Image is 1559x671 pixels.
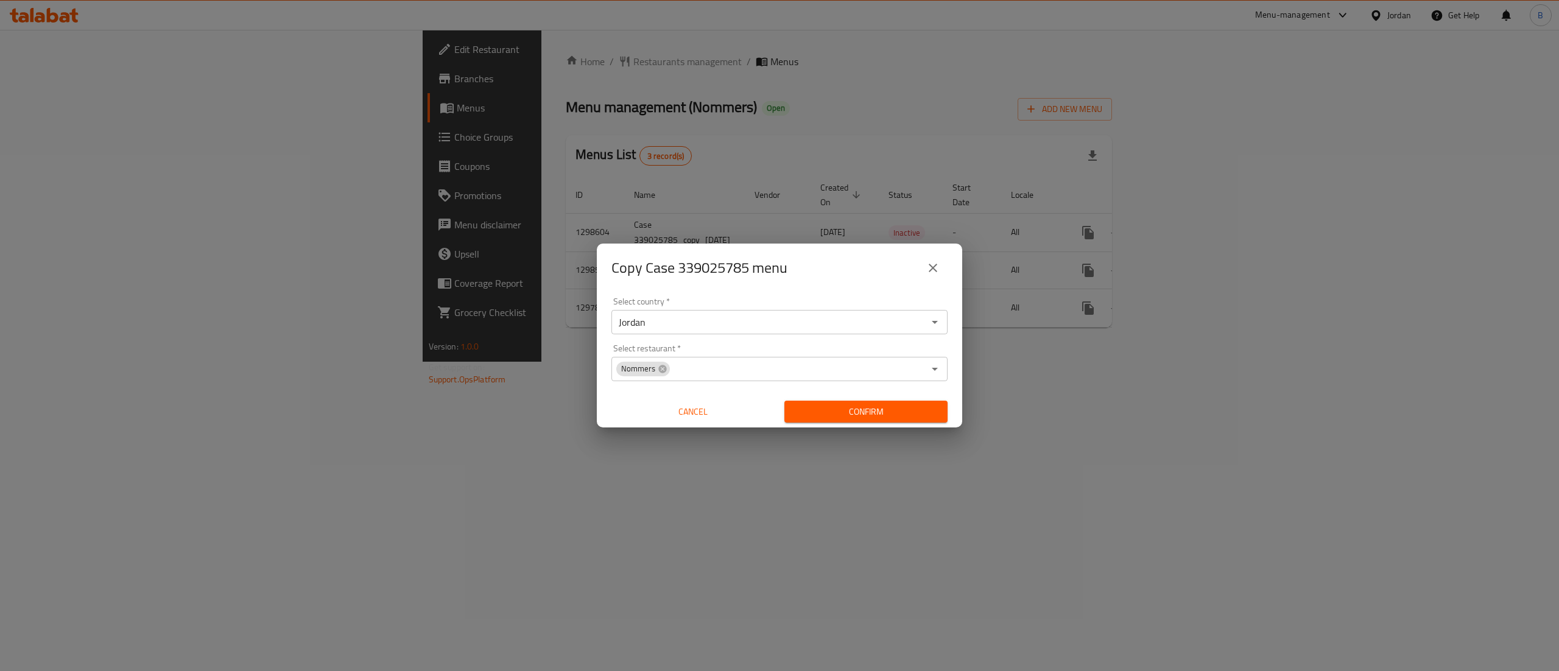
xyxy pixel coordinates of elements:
button: close [918,253,948,283]
span: Cancel [616,404,770,420]
button: Cancel [611,401,775,423]
span: Confirm [794,404,938,420]
button: Open [926,360,943,378]
button: Open [926,314,943,331]
span: Nommers [616,363,660,374]
div: Nommers [616,362,670,376]
h2: Copy Case 339025785 menu [611,258,787,278]
button: Confirm [784,401,948,423]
